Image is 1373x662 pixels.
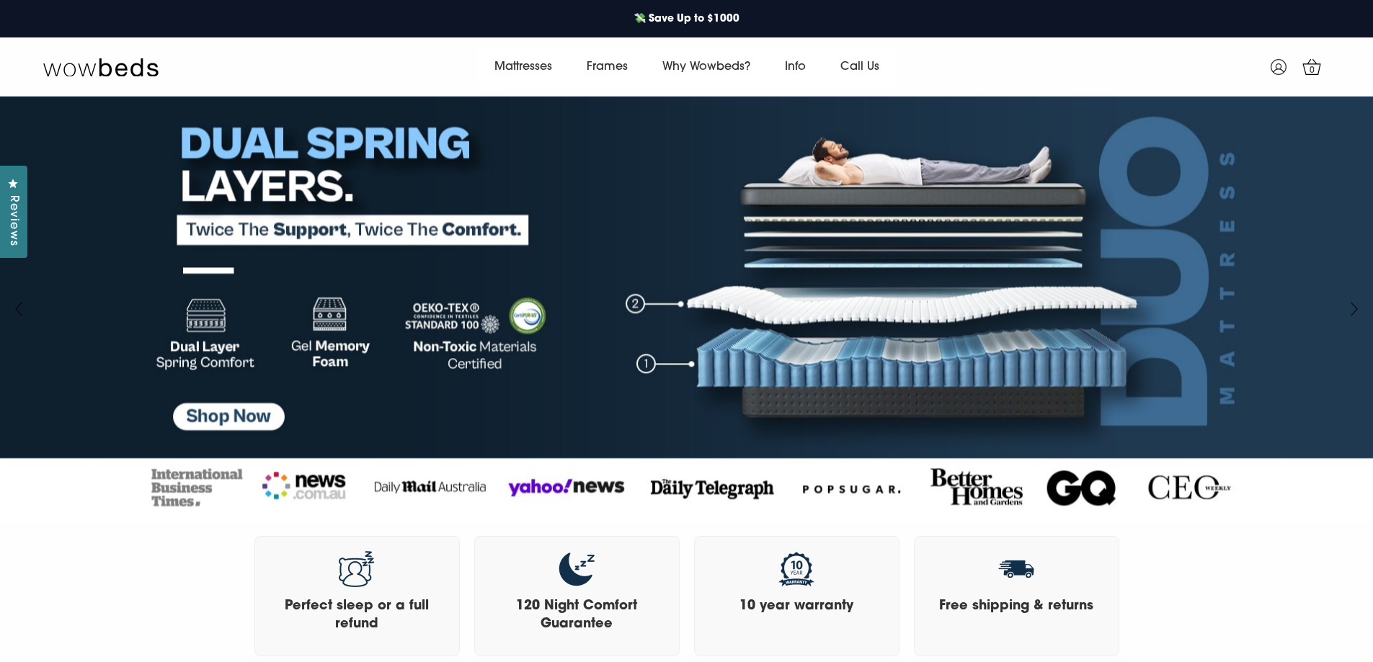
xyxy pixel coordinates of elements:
h3: 120 Night Comfort Guarantee [489,598,665,634]
img: Free shipping & returns [998,551,1034,587]
img: 120 Night Comfort Guarantee [559,551,595,587]
a: 0 [1294,49,1330,85]
img: Wow Beds Logo [43,57,159,77]
a: Call Us [823,47,897,87]
h3: Free shipping & returns [929,598,1104,616]
img: Perfect sleep or a full refund [339,551,375,587]
a: Info [768,47,823,87]
a: Frames [569,47,645,87]
h3: 10 year warranty [709,598,884,616]
span: 0 [1305,63,1320,78]
img: 10 year warranty [778,551,814,587]
span: Reviews [4,195,22,246]
a: 💸 Save Up to $1000 [626,4,747,34]
h3: Perfect sleep or a full refund [270,598,445,634]
a: Why Wowbeds? [645,47,768,87]
a: Mattresses [477,47,569,87]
